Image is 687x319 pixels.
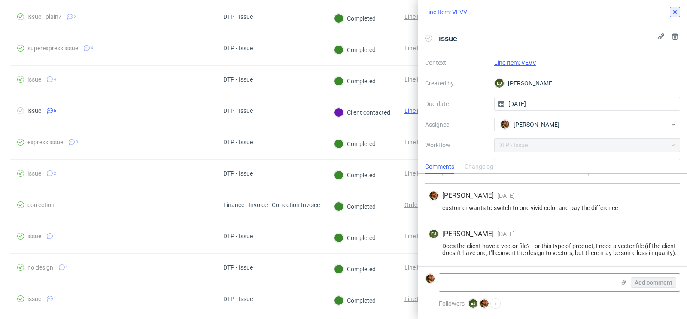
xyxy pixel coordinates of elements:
span: 1 [54,233,56,240]
div: DTP - Issue [223,295,253,302]
figcaption: EJ [429,230,438,238]
a: Line Item: RFHQ [404,76,447,83]
span: [DATE] [497,231,515,237]
label: Due date [425,99,487,109]
div: DTP - Issue [223,76,253,83]
div: Completed [334,202,376,211]
div: DTP - Issue [223,170,253,177]
div: [PERSON_NAME] [494,76,681,90]
div: Completed [334,139,376,149]
img: Matteo Corsico [429,191,438,200]
span: 2 [54,170,56,177]
button: + [490,298,501,309]
div: DTP - Issue [223,45,253,52]
img: Matteo Corsico [501,120,509,129]
div: Completed [334,264,376,274]
span: [DATE] [497,192,515,199]
div: DTP - Issue [223,107,253,114]
a: Line Item: RFNX [404,170,447,177]
a: Line Item: VEVV [425,8,467,16]
div: issue [27,76,41,83]
span: [PERSON_NAME] [442,229,494,239]
a: Line Item: DCSO [404,233,447,240]
span: 2 [74,13,76,20]
div: issue [27,233,41,240]
div: DTP - Issue [223,13,253,20]
span: [PERSON_NAME] [442,191,494,201]
div: correction [27,201,55,208]
div: issue [27,170,41,177]
div: DTP - Issue [223,139,253,146]
div: Completed [334,233,376,243]
img: Matteo Corsico [426,274,435,283]
div: issue - plain? [27,13,61,20]
a: Line Item: IQRJ [404,264,445,271]
div: no design [27,264,53,271]
div: superexpress issue [27,45,78,52]
label: Context [425,58,487,68]
figcaption: EJ [495,79,504,88]
div: Completed [334,170,376,180]
div: Does the client have a vector file? For this type of product, I need a vector file (if the client... [429,243,677,256]
span: 6 [54,107,56,114]
div: issue [27,107,41,114]
a: Line Item: VEVV [494,59,536,66]
span: 4 [54,76,56,83]
div: Client contacted [334,108,390,117]
a: Line Item: WCLH [404,45,448,52]
label: Workflow [425,140,487,150]
div: DTP - Issue [223,264,253,271]
span: 3 [76,139,78,146]
label: Assignee [425,119,487,130]
figcaption: EJ [469,299,477,308]
div: issue [27,295,41,302]
span: 1 [66,264,68,271]
span: 1 [54,295,56,302]
a: Line Item: VEVV [404,107,447,114]
div: Completed [334,76,376,86]
div: DTP - Issue [223,233,253,240]
span: Followers [439,300,465,307]
a: Line Item: QCWT [404,139,448,146]
div: Changelog [465,160,493,174]
img: Matteo Corsico [480,299,489,308]
div: Completed [334,296,376,305]
a: Line Item: JNDM [404,13,448,20]
div: Comments [425,160,454,174]
span: issue [435,31,461,46]
div: Completed [334,14,376,23]
label: Created by [425,78,487,88]
a: Order: R898559795 [404,201,457,208]
div: customer wants to switch to one vivid color and pay the difference [429,204,677,211]
a: Line Item: GSPS [404,295,447,302]
div: express issue [27,139,63,146]
div: Completed [334,45,376,55]
span: 4 [91,45,93,52]
span: [PERSON_NAME] [514,120,559,129]
div: Finance - Invoice - Correction Invoice [223,201,320,208]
